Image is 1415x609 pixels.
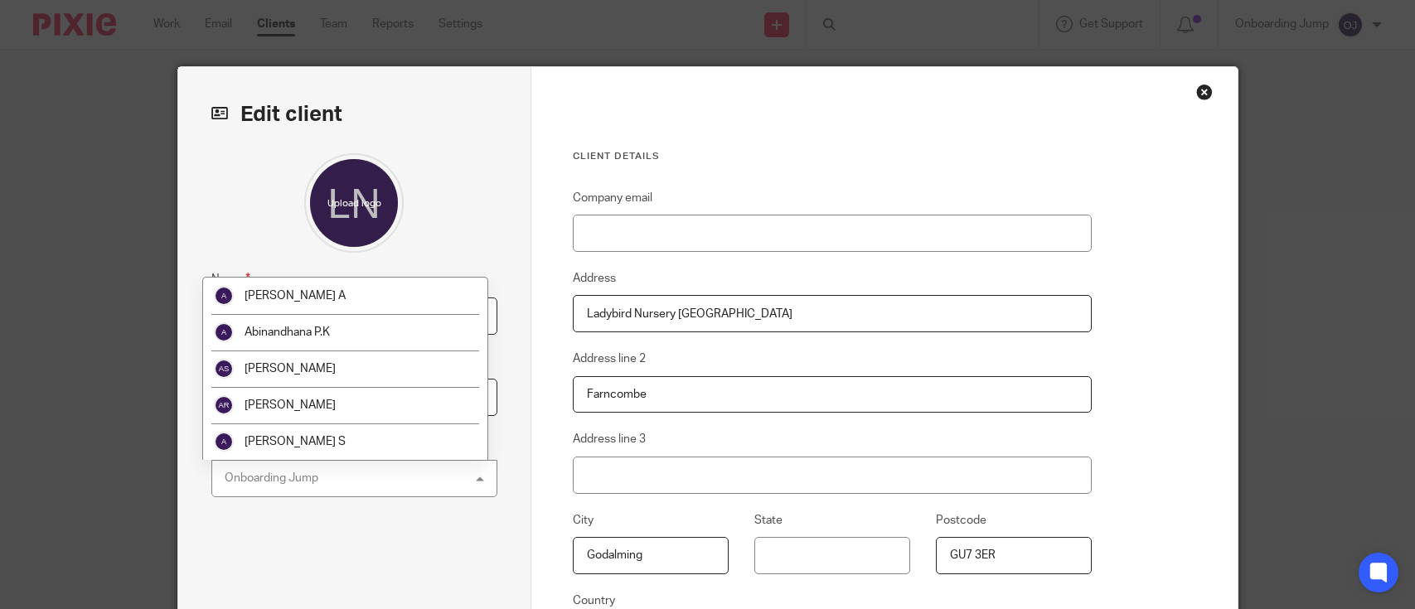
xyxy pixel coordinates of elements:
[211,100,497,128] h2: Edit client
[245,290,346,302] span: [PERSON_NAME] A
[214,286,234,306] img: svg%3E
[245,363,336,375] span: [PERSON_NAME]
[245,399,336,411] span: [PERSON_NAME]
[573,270,616,287] label: Address
[225,472,318,484] div: Onboarding Jump
[214,322,234,342] img: svg%3E
[214,359,234,379] img: svg%3E
[214,395,234,415] img: svg%3E
[573,150,1093,163] h3: Client details
[573,431,646,447] label: Address line 3
[573,190,652,206] label: Company email
[214,432,234,452] img: svg%3E
[573,592,615,609] label: Country
[1196,84,1213,100] div: Close this dialog window
[754,512,783,529] label: State
[245,326,330,338] span: Abinandhana P.K
[936,512,986,529] label: Postcode
[573,512,594,529] label: City
[573,350,646,367] label: Address line 2
[245,436,346,447] span: [PERSON_NAME] S
[211,269,250,288] label: Name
